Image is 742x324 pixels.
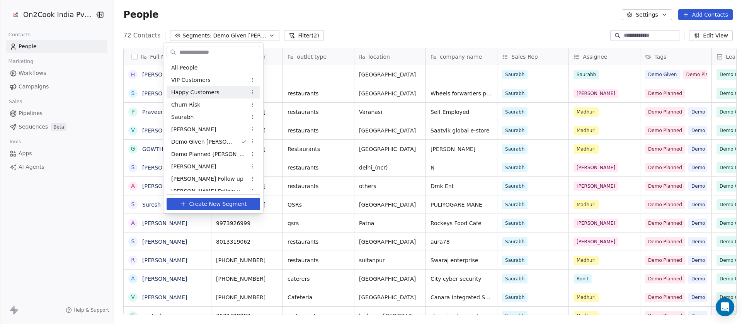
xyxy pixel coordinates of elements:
[171,187,247,195] span: [PERSON_NAME] Follow up Hot Active
[171,101,200,109] span: Churn Risk
[167,198,260,210] button: Create New Segment
[189,200,247,208] span: Create New Segment
[171,126,216,134] span: [PERSON_NAME]
[171,175,243,183] span: [PERSON_NAME] Follow up
[171,113,194,121] span: Saurabh
[171,138,235,146] span: Demo Given [PERSON_NAME]
[171,150,247,158] span: Demo Planned [PERSON_NAME]
[171,163,216,171] span: [PERSON_NAME]
[171,64,197,72] span: All People
[171,88,220,97] span: Happy Customers
[171,76,211,84] span: VIP Customers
